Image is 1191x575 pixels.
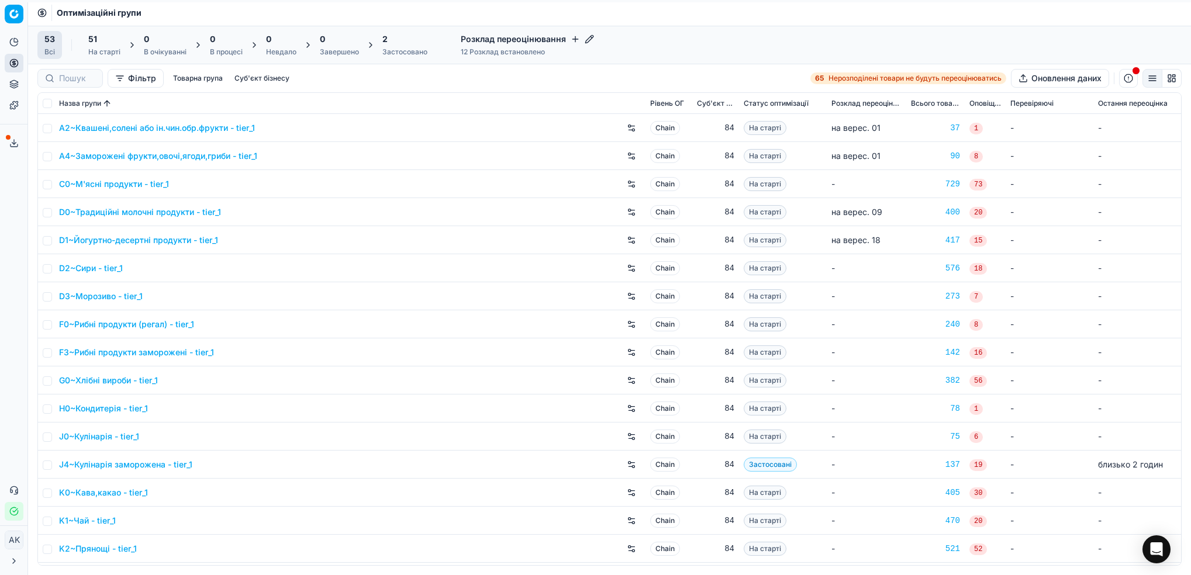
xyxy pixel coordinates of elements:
[1006,226,1093,254] td: -
[266,47,296,57] div: Невдало
[827,451,906,479] td: -
[831,99,902,108] span: Розклад переоцінювання
[461,47,594,57] div: 12 Розклад встановлено
[57,7,141,19] nav: breadcrumb
[911,150,960,162] div: 90
[744,149,786,163] span: На старті
[57,7,141,19] span: Оптимізаційні групи
[1093,310,1181,338] td: -
[1093,394,1181,422] td: -
[382,33,388,45] span: 2
[697,487,734,498] div: 84
[911,459,960,470] div: 137
[969,403,983,415] span: 1
[911,403,960,414] a: 78
[59,122,255,134] a: A2~Квашені,солені або ін.чин.обр.фрукти - tier_1
[320,47,359,57] div: Завершено
[827,479,906,507] td: -
[827,507,906,535] td: -
[969,235,987,247] span: 15
[911,431,960,442] a: 75
[650,289,680,303] span: Chain
[697,178,734,190] div: 84
[59,403,148,414] a: H0~Кондитерія - tier_1
[59,206,221,218] a: D0~Традиційні молочні продукти - tier_1
[1006,310,1093,338] td: -
[827,394,906,422] td: -
[1006,422,1093,451] td: -
[650,99,684,108] span: Рівень OГ
[59,487,148,498] a: K0~Кава,какао - tier_1
[969,291,983,303] span: 7
[59,72,95,84] input: Пошук
[969,207,987,219] span: 20
[144,33,149,45] span: 0
[969,319,983,331] span: 8
[969,487,987,499] span: 30
[969,543,987,555] span: 52
[382,47,427,57] div: Застосовано
[697,431,734,442] div: 84
[650,177,680,191] span: Chain
[1093,198,1181,226] td: -
[911,206,960,218] a: 400
[1006,170,1093,198] td: -
[911,375,960,386] a: 382
[697,403,734,414] div: 84
[744,177,786,191] span: На старті
[1006,479,1093,507] td: -
[827,310,906,338] td: -
[911,487,960,498] a: 405
[1093,507,1181,535] td: -
[744,345,786,359] span: На старті
[59,515,116,526] a: K1~Чай - tier_1
[911,543,960,555] a: 521
[650,401,680,415] span: Chain
[88,47,120,57] div: На старті
[827,535,906,563] td: -
[911,178,960,190] a: 729
[810,72,1006,84] a: 65Нерозподілені товари не будуть переоцінюватись
[831,123,881,133] span: на верес. 01
[744,261,786,275] span: На старті
[1093,338,1181,366] td: -
[650,345,680,359] span: Chain
[969,515,987,527] span: 20
[1006,338,1093,366] td: -
[911,262,960,274] a: 576
[101,98,113,109] button: Sorted by Назва групи ascending
[744,289,786,303] span: На старті
[1093,142,1181,170] td: -
[320,33,325,45] span: 0
[744,458,797,472] span: Застосовані
[230,71,294,85] button: Суб'єкт бізнесу
[969,459,987,471] span: 19
[1093,422,1181,451] td: -
[911,318,960,330] a: 240
[911,122,960,134] div: 37
[697,122,734,134] div: 84
[59,178,169,190] a: C0~М'ясні продукти - tier_1
[911,290,960,302] div: 273
[697,347,734,358] div: 84
[650,233,680,247] span: Chain
[911,515,960,526] div: 470
[744,121,786,135] span: На старті
[827,338,906,366] td: -
[697,515,734,526] div: 84
[744,317,786,331] span: На старті
[1006,254,1093,282] td: -
[815,74,824,83] strong: 65
[969,431,983,443] span: 6
[911,234,960,246] a: 417
[697,262,734,274] div: 84
[59,150,257,162] a: A4~Заморожені фрукти,овочі,ягоди,гриби - tier_1
[650,317,680,331] span: Chain
[1006,282,1093,310] td: -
